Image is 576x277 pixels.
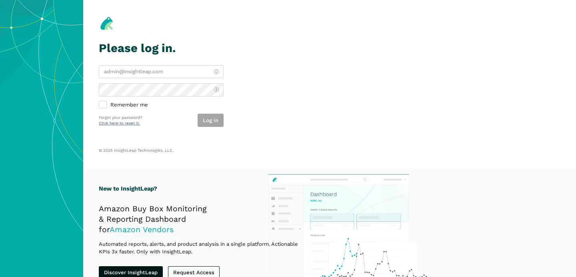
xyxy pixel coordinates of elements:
[99,42,224,55] h1: Please log in.
[99,121,140,125] a: Click here to reset it.
[99,65,224,78] input: admin@insightleap.com
[110,225,174,234] span: Amazon Vendors
[99,184,307,193] h1: New to InsightLeap?
[99,240,307,256] p: Automated reports, alerts, and product analysis in a single platform. Actionable KPIs 3x faster. ...
[99,115,142,121] p: Forgot your password?
[99,102,224,109] label: Remember me
[99,148,560,153] p: © 2025 InsightLeap Technologies, LLC.
[99,204,307,235] h2: Amazon Buy Box Monitoring & Reporting Dashboard for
